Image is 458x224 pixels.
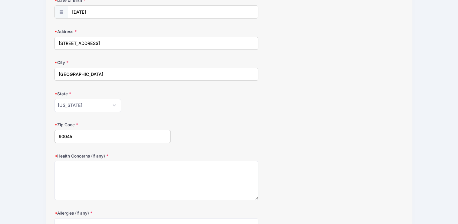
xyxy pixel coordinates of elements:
label: State [54,91,171,97]
label: Allergies (if any) [54,210,171,216]
label: Address [54,29,171,35]
label: Health Concerns (if any) [54,153,171,159]
label: City [54,59,171,66]
input: xxxxx [54,130,171,143]
input: mm/dd/yyyy [68,5,258,19]
label: Zip Code [54,122,171,128]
